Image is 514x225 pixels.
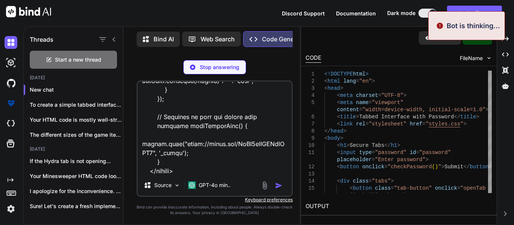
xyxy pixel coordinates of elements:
span: button [340,164,359,170]
span: content [337,107,359,113]
img: cloudideIcon [5,117,17,130]
span: Tab 1 [381,192,397,198]
span: class [375,185,391,191]
span: > [391,178,394,184]
p: Source [154,181,172,189]
h2: [DATE] [24,75,123,81]
span: h1 [391,142,397,148]
p: The different sizes of the game items in... [30,131,123,139]
span: "password" [419,149,451,156]
span: ( [350,192,353,198]
img: icon [275,182,283,189]
img: preview [425,35,432,41]
span: > [356,114,359,120]
p: Your Minesweeper HTML code looks mostly good,... [30,172,123,180]
span: html [327,78,340,84]
div: 12 [306,163,315,171]
p: If the Hydra tab is not opening... [30,157,123,165]
span: = [372,157,375,163]
span: Submit [444,164,463,170]
span: head [327,85,340,91]
span: head [331,128,344,134]
textarea: <!LOREMIP dolo> <sita cons="ad"> <elit> <sedd eiusmod="TEM-8"> <inci utla="etdolore" magnaal="eni... [138,82,292,175]
div: 14 [306,178,315,185]
span: meta [340,92,353,98]
span: = [369,100,372,106]
span: lang [343,78,356,84]
span: "UTF-8" [381,92,403,98]
span: "width=device-width, initial-scale=1.0" [362,107,486,113]
span: < [324,78,327,84]
p: Sure! Let's create a fresh implementation of... [30,202,123,210]
h2: [DATE] [24,146,123,152]
img: settings [5,202,17,215]
span: link [340,121,353,127]
div: 7 [306,121,315,128]
img: Pick Models [174,182,180,189]
span: button [353,185,372,191]
span: "password" [375,149,406,156]
span: Documentation [336,10,376,17]
p: Web Search [201,35,235,44]
h1: Threads [30,35,53,44]
span: < [337,164,340,170]
img: premium [5,97,17,110]
span: charset [356,92,378,98]
span: = [378,92,381,98]
span: " [460,121,463,127]
span: = [457,185,460,191]
span: <!DOCTYPE [324,71,353,77]
span: > [347,142,350,148]
span: > [464,121,467,127]
span: </ [385,142,391,148]
span: onclick [362,164,385,170]
img: alert [436,21,444,31]
span: < [337,100,340,106]
img: GPT-4o mini [188,181,196,189]
span: "checkPassword [388,164,432,170]
span: = [369,178,372,184]
div: 10 [306,142,315,149]
span: </ [397,192,403,198]
button: Discord Support [282,9,325,17]
span: "Enter password" [375,157,425,163]
span: > [397,142,400,148]
span: = [416,149,419,156]
img: chevron down [486,55,492,61]
button: Invite Team [447,6,502,21]
span: Start a new thread [55,56,101,63]
div: 3 [306,85,315,92]
div: 4 [306,92,315,99]
span: id [410,149,416,156]
span: body [327,135,340,141]
span: < [337,142,340,148]
span: > [476,114,479,120]
span: "tab-button" [394,185,432,191]
div: 1 [306,71,315,78]
p: Your HTML code is mostly well-structured... [30,116,123,124]
span: < [337,121,340,127]
p: GPT-4o min.. [199,181,231,189]
span: > [340,135,343,141]
div: 13 [306,171,315,178]
span: > [426,157,429,163]
div: 9 [306,135,315,142]
p: Bot is thinking... [447,21,500,31]
span: href [410,121,423,127]
span: "en" [359,78,372,84]
span: = [385,164,388,170]
span: FileName [460,54,483,62]
img: Bind AI [6,6,51,17]
span: title [460,114,476,120]
div: 11 [306,149,315,156]
span: </ [454,114,461,120]
div: 5 [306,99,315,106]
span: button [470,164,489,170]
span: = [372,149,375,156]
div: 8 [306,128,315,135]
span: = [356,78,359,84]
span: h1 [340,142,347,148]
span: < [350,185,353,191]
span: " [438,164,441,170]
div: 6 [306,113,315,121]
